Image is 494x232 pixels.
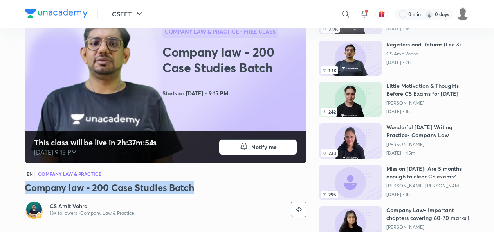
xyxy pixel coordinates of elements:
h3: Company law - 200 Case Studies Batch [25,181,306,194]
h6: Registers and Returns (Lec 3) [386,41,461,48]
h4: Company Law & Practice [38,171,101,176]
a: [PERSON_NAME] [386,100,469,106]
img: Company Logo [25,9,88,18]
img: Avatar [26,202,42,217]
span: 233 [321,149,338,157]
a: Avatarbadge [25,200,43,219]
p: [DATE] 9:15 PM [34,148,157,157]
h6: Little Motivation & Thoughts Before CS Exams for [DATE] [386,82,469,98]
h6: Wonderful [DATE] Writing Practice- Company Law [386,123,469,139]
a: CS Amit Vohra [386,51,461,57]
span: EN [25,170,35,178]
img: streak [425,10,433,18]
h4: Starts on [DATE] • 9:15 PM [162,88,303,98]
button: Notify me [219,139,297,155]
img: adnan [456,7,469,21]
span: Notify me [251,143,277,151]
img: avatar [378,11,385,18]
h6: Mission [DATE]: Are 5 months enough to clear CS exams? [386,165,469,180]
p: 13K followers • Company Law & Practice [50,210,134,216]
p: [DATE] • 1h [386,191,469,198]
span: 242 [321,108,337,116]
img: badge [36,213,42,218]
h2: Company law - 200 Case Studies Batch [162,44,303,75]
a: [PERSON_NAME] [386,141,469,148]
span: 296 [321,191,338,198]
span: 1.1K [321,66,338,74]
button: avatar [375,8,388,20]
a: CS Amit Vohra [50,202,134,210]
span: 3.9K [321,25,340,33]
p: [DATE] • 2h [386,59,461,66]
h6: Company Law- Important chapters covering 60-70 marks ! [386,206,469,222]
p: [DATE] • 45m [386,150,469,156]
a: [PERSON_NAME] [386,224,469,230]
button: CSEET [107,6,149,22]
a: Company Logo [25,9,88,20]
h4: This class will be live in 2h:37m:54s [34,137,157,148]
a: [PERSON_NAME] [PERSON_NAME] [386,183,469,189]
p: [DATE] • 1h [386,26,469,32]
p: [DATE] • 1h [386,109,469,115]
